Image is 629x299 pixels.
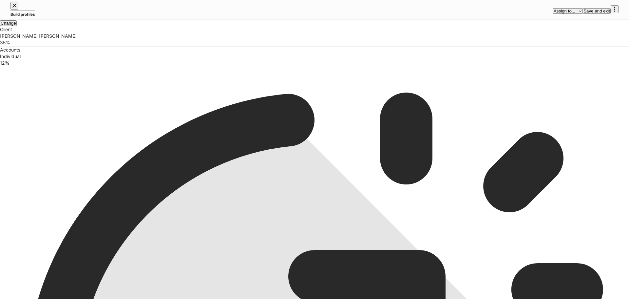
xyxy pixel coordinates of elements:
[1,21,16,25] div: Change
[583,8,611,14] button: Save and exit
[10,11,35,18] h5: Build profiles
[554,9,582,13] div: Assign to...
[583,9,610,13] div: Save and exit
[553,8,583,14] button: Assign to...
